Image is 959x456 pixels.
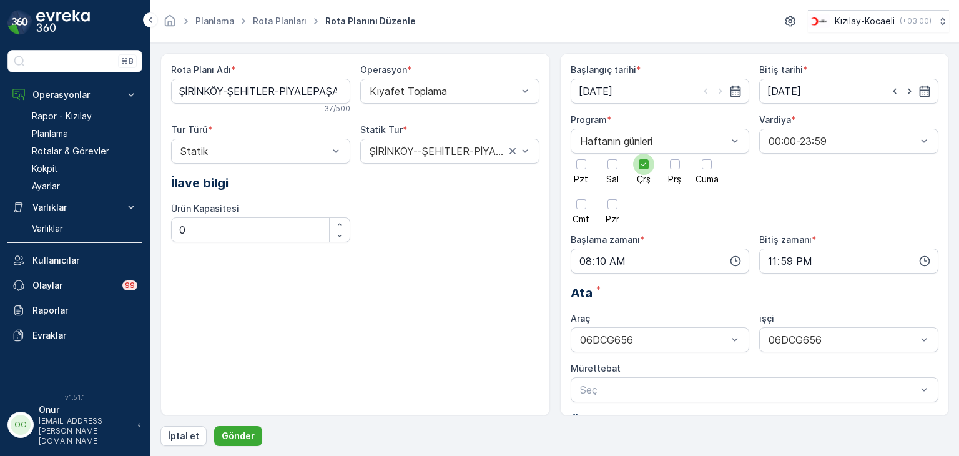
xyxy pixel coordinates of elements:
[606,215,619,224] span: Pzr
[195,16,234,26] a: Planlama
[121,56,134,66] p: ⌘B
[759,234,812,245] label: Bitiş zamanı
[900,16,932,26] p: ( +03:00 )
[571,79,750,104] input: dd/mm/yyyy
[759,313,774,324] label: işçi
[39,416,131,446] p: [EMAIL_ADDRESS][PERSON_NAME][DOMAIN_NAME]
[808,10,949,32] button: Kızılay-Kocaeli(+03:00)
[27,177,142,195] a: Ayarlar
[168,430,199,442] p: İptal et
[32,222,63,235] p: Varlıklar
[571,412,939,431] p: Önemli Konumlar
[571,114,607,125] label: Program
[32,89,117,101] p: Operasyonlar
[27,107,142,125] a: Rapor - Kızılay
[571,234,640,245] label: Başlama zamanı
[7,82,142,107] button: Operasyonlar
[11,415,31,435] div: OO
[571,363,621,374] label: Mürettebat
[27,142,142,160] a: Rotalar & Görevler
[160,426,207,446] button: İptal et
[637,175,651,184] span: Çrş
[253,16,307,26] a: Rota Planları
[32,304,137,317] p: Raporlar
[214,426,262,446] button: Gönder
[32,329,137,342] p: Evraklar
[324,104,350,114] p: 37 / 500
[7,298,142,323] a: Raporlar
[808,14,830,28] img: k%C4%B1z%C4%B1lay_0jL9uU1.png
[163,19,177,29] a: Ana Sayfa
[323,15,418,27] span: Rota Planını Düzenle
[27,220,142,237] a: Varlıklar
[171,124,208,135] label: Tur Türü
[32,110,92,122] p: Rapor - Kızılay
[7,323,142,348] a: Evraklar
[571,64,636,75] label: Başlangıç tarihi
[7,404,142,446] button: OOOnur[EMAIL_ADDRESS][PERSON_NAME][DOMAIN_NAME]
[27,125,142,142] a: Planlama
[360,64,407,75] label: Operasyon
[571,313,590,324] label: Araç
[32,279,115,292] p: Olaylar
[360,124,403,135] label: Statik Tur
[32,127,68,140] p: Planlama
[696,175,719,184] span: Cuma
[606,175,619,184] span: Sal
[573,215,589,224] span: Cmt
[171,64,231,75] label: Rota Planı Adı
[27,160,142,177] a: Kokpit
[171,174,229,192] span: İlave bilgi
[222,430,255,442] p: Gönder
[835,15,895,27] p: Kızılay-Kocaeli
[32,254,137,267] p: Kullanıcılar
[759,79,938,104] input: dd/mm/yyyy
[7,394,142,401] span: v 1.51.1
[7,273,142,298] a: Olaylar99
[171,203,239,214] label: Ürün Kapasitesi
[571,284,593,302] span: Ata
[7,195,142,220] button: Varlıklar
[574,175,588,184] span: Pzt
[759,64,803,75] label: Bitiş tarihi
[125,280,135,290] p: 99
[39,404,131,416] p: Onur
[580,382,917,397] p: Seç
[32,145,109,157] p: Rotalar & Görevler
[7,10,32,35] img: logo
[668,175,681,184] span: Prş
[7,248,142,273] a: Kullanıcılar
[32,162,58,175] p: Kokpit
[36,10,90,35] img: logo_dark-DEwI_e13.png
[32,180,60,192] p: Ayarlar
[32,201,117,214] p: Varlıklar
[759,114,791,125] label: Vardiya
